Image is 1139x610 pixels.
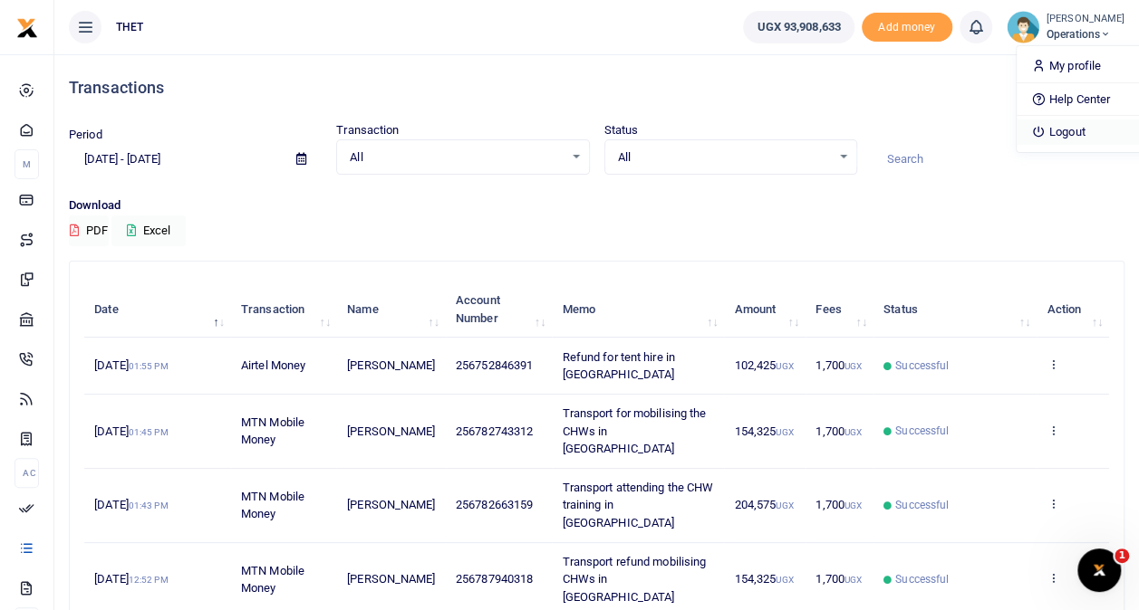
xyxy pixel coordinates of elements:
[14,149,39,179] li: M
[895,497,949,513] span: Successful
[231,281,337,338] th: Transaction: activate to sort column ascending
[604,121,639,139] label: Status
[456,572,533,586] span: 256787940318
[456,424,533,438] span: 256782743312
[874,281,1037,338] th: Status: activate to sort column ascending
[16,17,38,39] img: logo-small
[776,361,793,371] small: UGX
[757,18,840,36] span: UGX 93,908,633
[456,498,533,511] span: 256782663159
[816,572,862,586] span: 1,700
[895,423,949,439] span: Successful
[845,575,862,585] small: UGX
[862,19,952,33] a: Add money
[806,281,874,338] th: Fees: activate to sort column ascending
[69,126,102,144] label: Period
[129,575,169,585] small: 12:52 PM
[735,498,794,511] span: 204,575
[552,281,724,338] th: Memo: activate to sort column ascending
[69,196,1125,215] p: Download
[109,19,150,35] span: THET
[776,427,793,437] small: UGX
[94,424,168,438] span: [DATE]
[1047,12,1125,27] small: [PERSON_NAME]
[1007,11,1039,43] img: profile-user
[69,78,1125,98] h4: Transactions
[446,281,553,338] th: Account Number: activate to sort column ascending
[776,500,793,510] small: UGX
[84,281,231,338] th: Date: activate to sort column descending
[69,144,282,175] input: select period
[562,350,674,382] span: Refund for tent hire in [GEOGRAPHIC_DATA]
[94,572,168,586] span: [DATE]
[347,498,435,511] span: [PERSON_NAME]
[862,13,952,43] li: Toup your wallet
[562,555,706,604] span: Transport refund mobilising CHWs in [GEOGRAPHIC_DATA]
[743,11,854,43] a: UGX 93,908,633
[241,415,304,447] span: MTN Mobile Money
[241,564,304,596] span: MTN Mobile Money
[111,215,186,246] button: Excel
[94,358,168,372] span: [DATE]
[562,481,713,529] span: Transport attending the CHW training in [GEOGRAPHIC_DATA]
[735,572,794,586] span: 154,325
[1047,26,1125,43] span: Operations
[347,424,435,438] span: [PERSON_NAME]
[735,424,794,438] span: 154,325
[337,281,446,338] th: Name: activate to sort column ascending
[1007,11,1125,43] a: profile-user [PERSON_NAME] Operations
[1037,281,1109,338] th: Action: activate to sort column ascending
[895,357,949,374] span: Successful
[736,11,861,43] li: Wallet ballance
[350,148,563,167] span: All
[129,500,169,510] small: 01:43 PM
[816,424,862,438] span: 1,700
[816,498,862,511] span: 1,700
[14,458,39,488] li: Ac
[347,358,435,372] span: [PERSON_NAME]
[776,575,793,585] small: UGX
[94,498,168,511] span: [DATE]
[562,406,706,455] span: Transport for mobilising the CHWs in [GEOGRAPHIC_DATA]
[816,358,862,372] span: 1,700
[347,572,435,586] span: [PERSON_NAME]
[16,20,38,33] a: logo-small logo-large logo-large
[336,121,399,139] label: Transaction
[129,361,169,371] small: 01:55 PM
[724,281,806,338] th: Amount: activate to sort column ascending
[69,215,109,246] button: PDF
[241,490,304,521] span: MTN Mobile Money
[845,361,862,371] small: UGX
[845,427,862,437] small: UGX
[241,358,305,372] span: Airtel Money
[1115,548,1129,563] span: 1
[735,358,794,372] span: 102,425
[1077,548,1121,592] iframe: Intercom live chat
[862,13,952,43] span: Add money
[872,144,1125,175] input: Search
[129,427,169,437] small: 01:45 PM
[895,571,949,587] span: Successful
[845,500,862,510] small: UGX
[456,358,533,372] span: 256752846391
[618,148,831,167] span: All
